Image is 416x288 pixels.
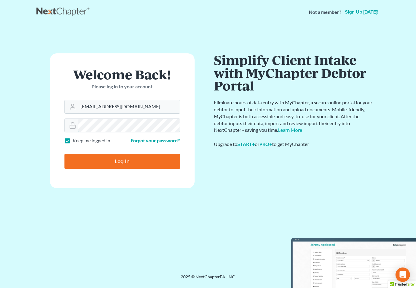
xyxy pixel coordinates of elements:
input: Email Address [78,100,180,113]
label: Keep me logged in [73,137,111,144]
a: PRO+ [260,141,272,147]
a: Sign up [DATE]! [344,10,380,14]
p: Please log in to your account [64,83,180,90]
h1: Simplify Client Intake with MyChapter Debtor Portal [214,53,374,92]
a: Forgot your password? [131,138,180,143]
p: Eliminate hours of data entry with MyChapter, a secure online portal for your debtor to input the... [214,99,374,134]
div: Open Intercom Messenger [396,267,410,282]
strong: Not a member? [309,9,342,16]
a: Learn More [278,127,302,133]
div: 2025 © NextChapterBK, INC [36,274,380,285]
div: Upgrade to or to get MyChapter [214,141,374,148]
h1: Welcome Back! [64,68,180,81]
a: START+ [238,141,255,147]
input: Log In [64,154,180,169]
